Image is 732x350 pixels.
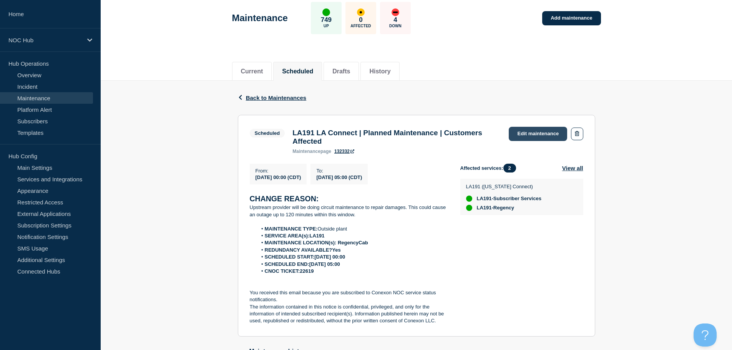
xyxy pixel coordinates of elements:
p: 4 [393,16,397,24]
span: Scheduled [250,129,285,138]
a: 132332 [334,149,354,154]
a: Add maintenance [542,11,601,25]
strong: SCHEDULED START:[DATE] 00:00 [265,254,345,260]
div: affected [357,8,365,16]
p: Upstream provider will be doing circuit maintenance to repair damages. This could cause an outage... [250,204,448,218]
p: From : [256,168,301,174]
span: LA191-Regency [477,205,515,211]
div: down [392,8,399,16]
strong: MAINTENANCE LOCATION(s): RegencyCab [265,240,368,245]
strong: SERVICE AREA(s):LA191 [265,233,325,239]
strong: REDUNDANCY AVAILABLE?Yes [265,247,341,253]
p: The information contained in this notice is confidential, privileged, and only for the informatio... [250,304,448,325]
p: Down [389,24,402,28]
p: You received this email because you are subscribed to Conexon NOC service status notifications. [250,289,448,304]
p: To : [316,168,362,174]
button: History [369,68,390,75]
span: Affected services: [460,164,520,173]
p: LA191 ([US_STATE] Connect) [466,184,541,189]
li: Outside plant [257,226,448,232]
span: [DATE] 05:00 (CDT) [316,174,362,180]
div: up [466,196,472,202]
button: Current [241,68,263,75]
p: 0 [359,16,362,24]
button: Drafts [332,68,350,75]
strong: CNOC TICKET:22619 [265,268,314,274]
span: 2 [503,164,516,173]
a: Edit maintenance [509,127,567,141]
p: page [292,149,331,154]
span: maintenance [292,149,320,154]
strong: CHANGE REASON: [250,194,319,203]
div: up [322,8,330,16]
strong: MAINTENANCE TYPE: [265,226,318,232]
button: Back to Maintenances [238,95,307,101]
button: Scheduled [282,68,313,75]
button: View all [562,164,583,173]
div: up [466,205,472,211]
h3: LA191 LA Connect | Planned Maintenance | Customers Affected [292,129,501,146]
p: Up [324,24,329,28]
span: Back to Maintenances [246,95,307,101]
p: NOC Hub [8,37,82,43]
iframe: Help Scout Beacon - Open [694,323,717,347]
span: LA191-Subscriber Services [477,196,541,202]
strong: SCHEDULED END:[DATE] 05:00 [265,261,340,267]
p: Affected [350,24,371,28]
span: [DATE] 00:00 (CDT) [256,174,301,180]
p: 749 [321,16,332,24]
h1: Maintenance [232,13,288,23]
